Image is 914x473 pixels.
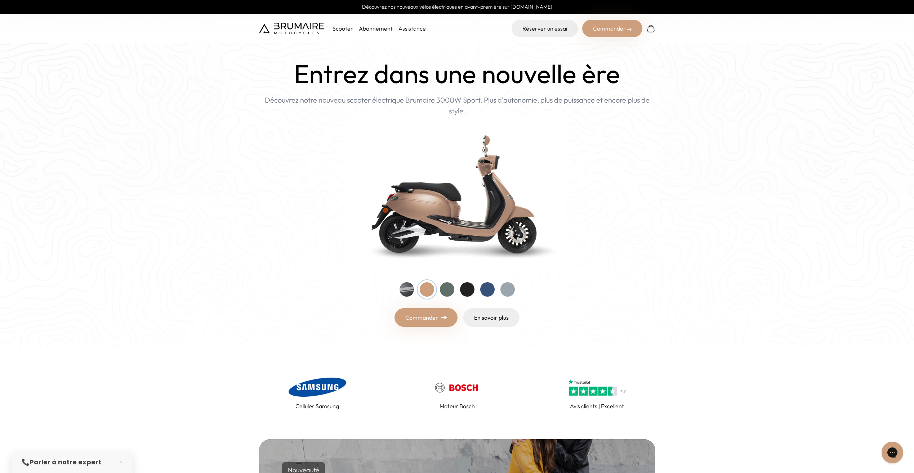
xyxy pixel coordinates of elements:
a: Réserver un essai [512,20,578,37]
a: Moteur Bosch [399,376,516,410]
a: Cellules Samsung [259,376,376,410]
div: Commander [582,20,642,37]
a: Avis clients | Excellent [539,376,655,410]
p: Scooter [333,24,353,33]
h1: Entrez dans une nouvelle ère [294,59,620,89]
p: Cellules Samsung [295,402,339,410]
img: Panier [647,24,655,33]
img: Brumaire Motocycles [259,23,324,34]
p: Découvrez notre nouveau scooter électrique Brumaire 3000W Sport. Plus d'autonomie, plus de puissa... [259,95,655,116]
a: Assistance [398,25,426,32]
a: Abonnement [359,25,393,32]
p: Avis clients | Excellent [570,402,624,410]
p: Moteur Bosch [440,402,475,410]
img: right-arrow-2.png [627,27,632,32]
iframe: Gorgias live chat messenger [878,439,907,466]
a: En savoir plus [463,308,520,327]
a: Commander [394,308,458,327]
img: right-arrow.png [441,315,447,320]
